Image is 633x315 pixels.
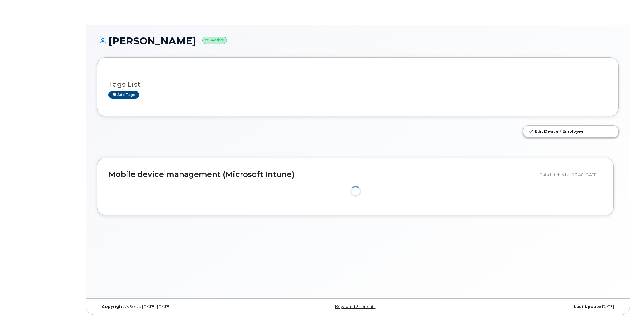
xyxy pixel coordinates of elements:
a: Keyboard Shortcuts [335,304,375,309]
small: Active [202,37,227,44]
div: Data fetched at 13:40 [DATE] [539,169,602,180]
h3: Tags List [108,81,607,88]
div: MyServe [DATE]–[DATE] [97,304,271,309]
h1: [PERSON_NAME] [97,36,619,46]
a: Add tags [108,91,139,99]
strong: Copyright [102,304,124,309]
div: [DATE] [445,304,619,309]
strong: Last Update [574,304,601,309]
a: Edit Device / Employee [523,126,618,137]
h2: Mobile device management (Microsoft Intune) [108,170,535,179]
